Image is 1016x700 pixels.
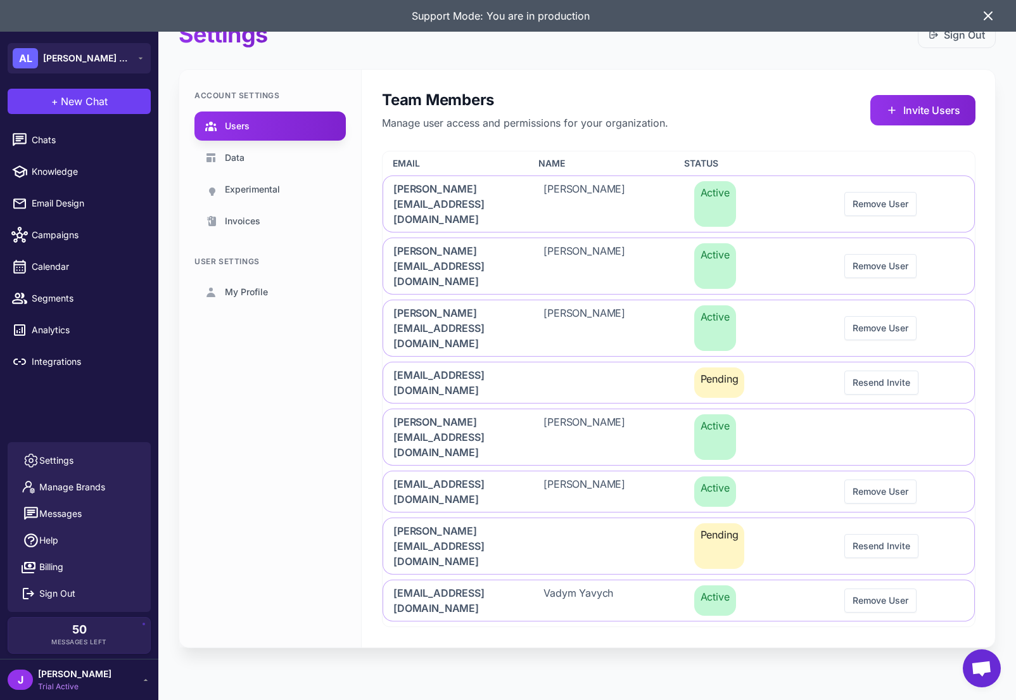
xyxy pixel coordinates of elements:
button: Remove User [844,316,917,340]
span: [PERSON_NAME] [543,181,625,227]
span: [PERSON_NAME][EMAIL_ADDRESS][DOMAIN_NAME] [393,243,513,289]
div: AL [13,48,38,68]
span: Knowledge [32,165,143,179]
button: Invite Users [870,95,975,125]
span: [PERSON_NAME] Boutique [43,51,132,65]
span: New Chat [61,94,108,109]
h1: Settings [179,20,267,49]
span: Active [694,181,736,227]
div: J [8,670,33,690]
a: Calendar [5,253,153,280]
span: [PERSON_NAME] [543,414,625,460]
button: Resend Invite [844,534,918,558]
div: [PERSON_NAME][EMAIL_ADDRESS][DOMAIN_NAME][PERSON_NAME]ActiveRemove User [383,300,975,357]
span: Users [225,119,250,133]
span: Experimental [225,182,280,196]
span: Campaigns [32,228,143,242]
a: Invoices [194,207,346,236]
span: [PERSON_NAME] [543,305,625,351]
span: Trial Active [38,681,111,692]
button: AL[PERSON_NAME] Boutique [8,43,151,73]
a: Segments [5,285,153,312]
a: Email Design [5,190,153,217]
a: Campaigns [5,222,153,248]
div: [PERSON_NAME][EMAIL_ADDRESS][DOMAIN_NAME]PendingResend Invite [383,518,975,575]
span: Segments [32,291,143,305]
a: Knowledge [5,158,153,185]
p: Manage user access and permissions for your organization. [382,115,668,130]
span: Active [694,243,736,289]
div: [PERSON_NAME][EMAIL_ADDRESS][DOMAIN_NAME][PERSON_NAME]Active [383,409,975,466]
span: Name [538,156,565,170]
div: Account Settings [194,90,346,101]
span: Manage Brands [39,480,105,494]
span: [PERSON_NAME] [38,667,111,681]
span: [PERSON_NAME] [543,243,625,289]
span: [PERSON_NAME][EMAIL_ADDRESS][DOMAIN_NAME] [393,414,513,460]
div: [PERSON_NAME][EMAIL_ADDRESS][DOMAIN_NAME][PERSON_NAME]ActiveRemove User [383,238,975,295]
span: Status [684,156,718,170]
span: Active [694,585,736,616]
button: Sign Out [13,580,146,607]
button: Messages [13,500,146,527]
span: [EMAIL_ADDRESS][DOMAIN_NAME] [393,585,513,616]
span: Data [225,151,244,165]
span: Help [39,533,58,547]
button: Remove User [844,254,917,278]
span: My Profile [225,285,268,299]
span: Vadym Yavych [543,585,613,616]
span: Invoices [225,214,260,228]
button: Remove User [844,589,917,613]
span: Sign Out [39,587,75,601]
a: Analytics [5,317,153,343]
span: Chats [32,133,143,147]
a: Help [13,527,146,554]
span: Calendar [32,260,143,274]
span: Active [694,414,736,460]
span: Integrations [32,355,143,369]
span: Messages Left [51,637,107,647]
div: [PERSON_NAME][EMAIL_ADDRESS][DOMAIN_NAME][PERSON_NAME]ActiveRemove User [383,175,975,232]
span: [EMAIL_ADDRESS][DOMAIN_NAME] [393,476,513,507]
span: [PERSON_NAME][EMAIL_ADDRESS][DOMAIN_NAME] [393,305,513,351]
span: Analytics [32,323,143,337]
h2: Team Members [382,90,668,110]
span: Email [393,156,420,170]
span: [PERSON_NAME] [543,476,625,507]
div: [EMAIL_ADDRESS][DOMAIN_NAME]Vadym YavychActiveRemove User [383,580,975,621]
div: User Settings [194,256,346,267]
a: Data [194,143,346,172]
a: Chats [5,127,153,153]
span: Messages [39,507,82,521]
span: + [51,94,58,109]
a: Sign Out [929,27,985,42]
span: Billing [39,560,63,574]
div: Open chat [963,649,1001,687]
a: Experimental [194,175,346,204]
span: Settings [39,454,73,468]
span: Active [694,476,736,507]
a: Users [194,111,346,141]
button: +New Chat [8,89,151,114]
span: Active [694,305,736,351]
button: Resend Invite [844,371,918,395]
a: Integrations [5,348,153,375]
span: [PERSON_NAME][EMAIL_ADDRESS][DOMAIN_NAME] [393,523,513,569]
div: [EMAIL_ADDRESS][DOMAIN_NAME][PERSON_NAME]ActiveRemove User [383,471,975,512]
button: Remove User [844,480,917,504]
span: Pending [694,523,745,569]
span: Email Design [32,196,143,210]
button: Sign Out [918,22,996,48]
span: Pending [694,367,745,398]
span: [PERSON_NAME][EMAIL_ADDRESS][DOMAIN_NAME] [393,181,513,227]
a: My Profile [194,277,346,307]
button: Remove User [844,192,917,216]
span: [EMAIL_ADDRESS][DOMAIN_NAME] [393,367,513,398]
span: 50 [72,624,87,635]
div: [EMAIL_ADDRESS][DOMAIN_NAME]PendingResend Invite [383,362,975,404]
